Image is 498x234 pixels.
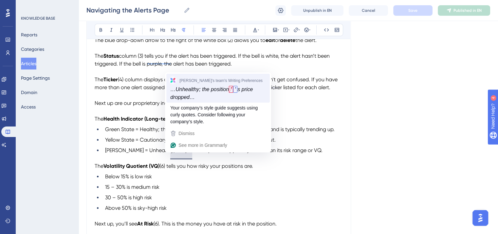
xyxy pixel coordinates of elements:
[105,147,323,153] span: [PERSON_NAME] = Unhealthy; the position's price dropped by more than its risk range or VQ.
[275,37,280,43] span: or
[86,6,181,15] input: Article Name
[21,58,36,69] button: Articles
[291,5,343,16] button: Unpublish in EN
[137,221,154,227] strong: At Risk
[303,8,332,13] span: Unpublish in EN
[103,116,174,122] strong: Health Indicator (Long-term)
[453,8,482,13] span: Published in EN
[105,205,167,211] span: Above 50% is sky-high risk
[95,116,103,122] span: The
[393,5,433,16] button: Save
[21,16,55,21] div: KNOWLEDGE BASE
[21,101,36,113] button: Access
[105,184,159,190] span: 15 – 30% is medium risk
[21,72,50,84] button: Page Settings
[21,87,37,98] button: Domain
[408,8,417,13] span: Save
[95,53,331,67] span: column (3) tells you if the alert has been triggered. If the bell is white, the alert hasn’t been...
[103,163,160,169] strong: Volatility Quotient (VQ)
[21,43,44,55] button: Categories
[95,37,266,43] span: The blue drop-down arrow to the right of the white box (2) allows you to
[362,8,375,13] span: Cancel
[15,2,41,10] span: Need Help?
[95,53,103,59] span: The
[105,194,152,201] span: 30 – 50% is high risk
[438,5,490,16] button: Published in EN
[95,100,186,106] span: Next up are our proprietary indicators.
[470,208,490,228] iframe: UserGuiding AI Assistant Launcher
[105,173,152,180] span: Below 15% is low risk
[21,29,37,41] button: Reports
[266,37,275,43] strong: edit
[95,76,103,83] span: The
[103,76,118,83] strong: Ticker
[280,37,295,43] strong: delete
[349,5,388,16] button: Cancel
[154,221,277,227] span: (6). This is the money you have at risk in the position.
[160,163,253,169] span: (6) tells you how risky your positions are.
[95,163,103,169] span: The
[46,3,47,9] div: 4
[105,137,276,143] span: Yellow State = Cautionary; the position is halfway to being stopped out.
[95,221,137,227] span: Next up, you’ll see
[103,53,119,59] strong: Status
[105,126,335,132] span: Green State = Healthy; the position is moving well within its risk range and is typically trendin...
[295,37,317,43] span: the alert.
